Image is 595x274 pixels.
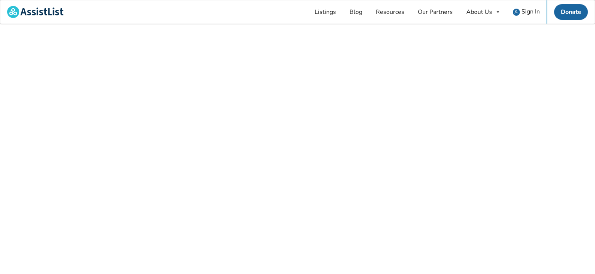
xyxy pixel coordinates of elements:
[369,0,411,24] a: Resources
[343,0,369,24] a: Blog
[554,4,588,20] a: Donate
[7,6,63,18] img: assistlist-logo
[521,7,540,16] span: Sign In
[506,0,547,24] a: user icon Sign In
[466,9,492,15] div: About Us
[308,0,343,24] a: Listings
[513,9,520,16] img: user icon
[411,0,459,24] a: Our Partners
